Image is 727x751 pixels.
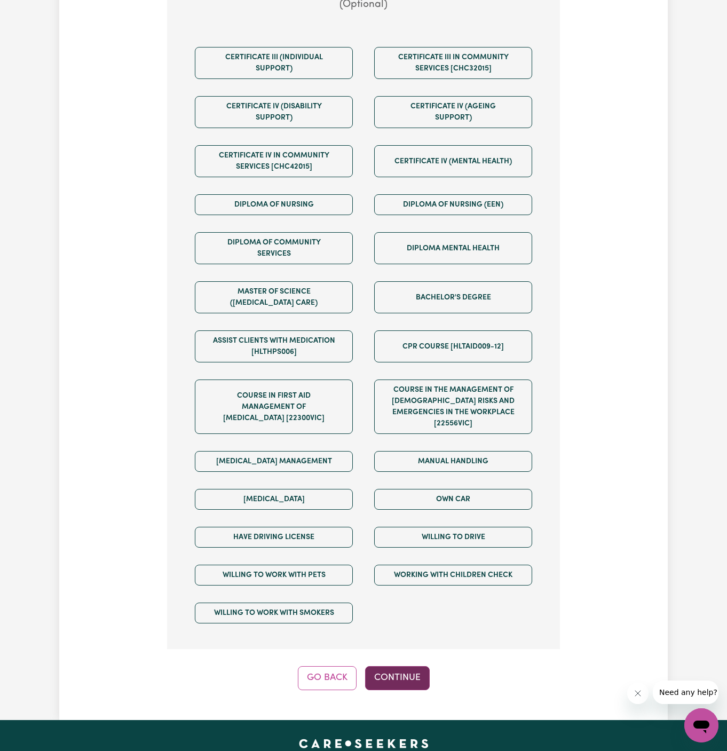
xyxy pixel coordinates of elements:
[299,739,429,748] a: Careseekers home page
[374,145,532,177] button: Certificate IV (Mental Health)
[195,145,353,177] button: Certificate IV in Community Services [CHC42015]
[374,451,532,472] button: Manual Handling
[684,708,718,742] iframe: Button to launch messaging window
[195,194,353,215] button: Diploma of Nursing
[627,683,649,704] iframe: Close message
[195,489,353,510] button: [MEDICAL_DATA]
[195,451,353,472] button: [MEDICAL_DATA] Management
[374,330,532,362] button: CPR Course [HLTAID009-12]
[374,527,532,548] button: Willing to drive
[195,565,353,586] button: Willing to work with pets
[195,47,353,79] button: Certificate III (Individual Support)
[195,281,353,313] button: Master of Science ([MEDICAL_DATA] Care)
[374,489,532,510] button: Own Car
[365,666,430,690] button: Continue
[195,527,353,548] button: Have driving license
[653,681,718,704] iframe: Message from company
[374,565,532,586] button: Working with Children Check
[374,380,532,434] button: Course in the Management of [DEMOGRAPHIC_DATA] Risks and Emergencies in the Workplace [22556VIC]
[374,281,532,313] button: Bachelor's Degree
[374,96,532,128] button: Certificate IV (Ageing Support)
[374,47,532,79] button: Certificate III in Community Services [CHC32015]
[195,380,353,434] button: Course in First Aid Management of [MEDICAL_DATA] [22300VIC]
[374,232,532,264] button: Diploma Mental Health
[195,232,353,264] button: Diploma of Community Services
[195,603,353,623] button: Willing to work with smokers
[374,194,532,215] button: Diploma of Nursing (EEN)
[298,666,357,690] button: Go Back
[195,96,353,128] button: Certificate IV (Disability Support)
[195,330,353,362] button: Assist clients with medication [HLTHPS006]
